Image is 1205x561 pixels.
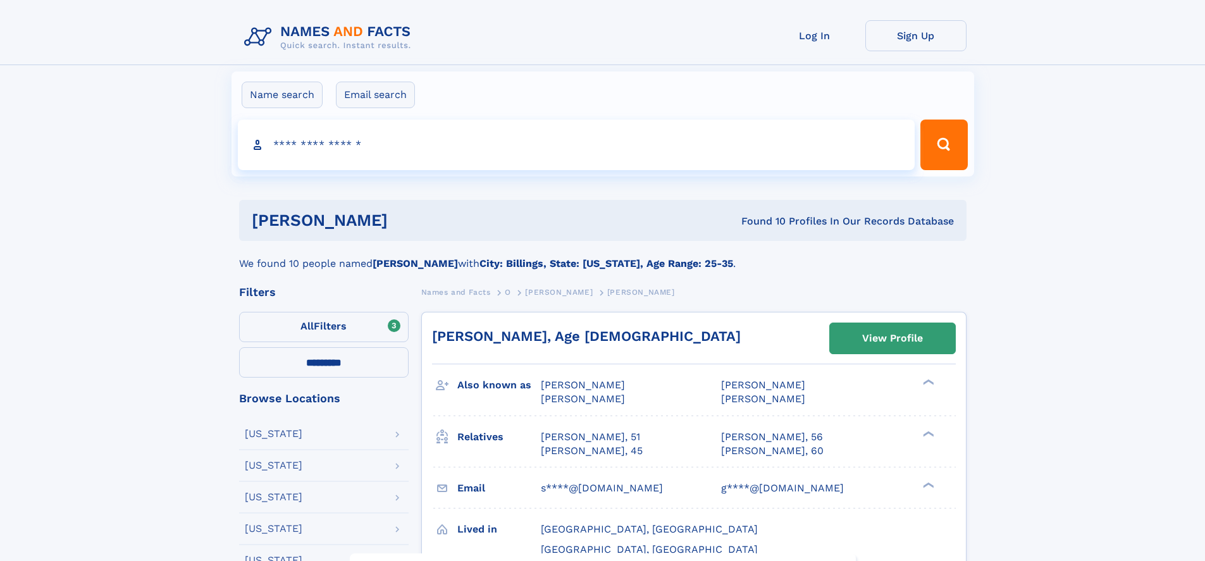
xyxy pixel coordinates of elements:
[721,430,823,444] a: [PERSON_NAME], 56
[457,426,541,448] h3: Relatives
[525,288,593,297] span: [PERSON_NAME]
[764,20,865,51] a: Log In
[830,323,955,354] a: View Profile
[541,430,640,444] a: [PERSON_NAME], 51
[432,328,741,344] a: [PERSON_NAME], Age [DEMOGRAPHIC_DATA]
[239,287,409,298] div: Filters
[721,444,824,458] a: [PERSON_NAME], 60
[541,379,625,391] span: [PERSON_NAME]
[239,393,409,404] div: Browse Locations
[920,378,935,386] div: ❯
[245,492,302,502] div: [US_STATE]
[541,444,643,458] a: [PERSON_NAME], 45
[245,460,302,471] div: [US_STATE]
[336,82,415,108] label: Email search
[239,312,409,342] label: Filters
[242,82,323,108] label: Name search
[245,524,302,534] div: [US_STATE]
[252,213,565,228] h1: [PERSON_NAME]
[541,393,625,405] span: [PERSON_NAME]
[457,478,541,499] h3: Email
[721,393,805,405] span: [PERSON_NAME]
[373,257,458,269] b: [PERSON_NAME]
[862,324,923,353] div: View Profile
[920,429,935,438] div: ❯
[920,481,935,489] div: ❯
[239,241,967,271] div: We found 10 people named with .
[457,519,541,540] h3: Lived in
[300,320,314,332] span: All
[421,284,491,300] a: Names and Facts
[505,288,511,297] span: O
[607,288,675,297] span: [PERSON_NAME]
[865,20,967,51] a: Sign Up
[564,214,954,228] div: Found 10 Profiles In Our Records Database
[457,374,541,396] h3: Also known as
[525,284,593,300] a: [PERSON_NAME]
[505,284,511,300] a: O
[245,429,302,439] div: [US_STATE]
[920,120,967,170] button: Search Button
[721,379,805,391] span: [PERSON_NAME]
[541,523,758,535] span: [GEOGRAPHIC_DATA], [GEOGRAPHIC_DATA]
[238,120,915,170] input: search input
[541,543,758,555] span: [GEOGRAPHIC_DATA], [GEOGRAPHIC_DATA]
[479,257,733,269] b: City: Billings, State: [US_STATE], Age Range: 25-35
[239,20,421,54] img: Logo Names and Facts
